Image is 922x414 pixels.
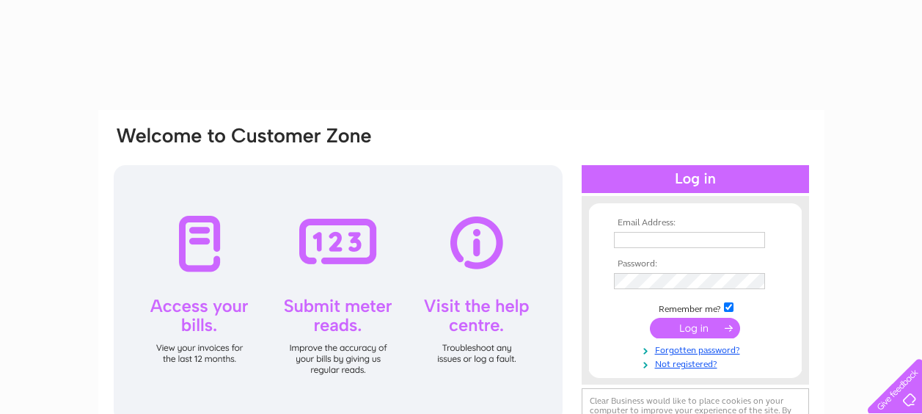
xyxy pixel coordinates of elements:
[614,356,780,370] a: Not registered?
[650,318,740,338] input: Submit
[610,259,780,269] th: Password:
[614,342,780,356] a: Forgotten password?
[610,300,780,315] td: Remember me?
[610,218,780,228] th: Email Address:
